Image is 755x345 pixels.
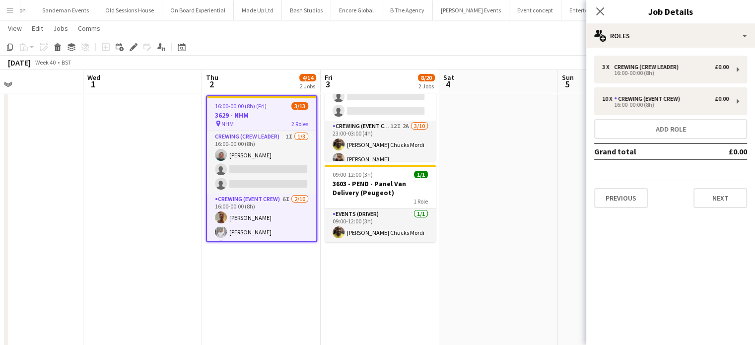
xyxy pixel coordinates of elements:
div: 16:00-00:00 (8h) [602,102,729,107]
h3: 3629 - NHM [207,111,316,120]
button: Bash Studios [282,0,331,20]
span: 8/20 [418,74,435,81]
span: Thu [206,73,218,82]
span: Edit [32,24,43,33]
button: Made Up Ltd [234,0,282,20]
span: 4/14 [299,74,316,81]
h3: 3603 - PEND - Panel Van Delivery (Peugeot) [325,179,436,197]
td: £0.00 [700,143,747,159]
button: Previous [594,188,648,208]
a: Edit [28,22,47,35]
span: 1 [86,78,100,90]
span: 09:00-12:00 (3h) [333,171,373,178]
a: Jobs [49,22,72,35]
div: £0.00 [715,64,729,70]
div: 2 Jobs [300,82,316,90]
span: 16:00-00:00 (8h) (Fri) [215,102,267,110]
span: Jobs [53,24,68,33]
span: Wed [87,73,100,82]
div: [DATE] [8,58,31,68]
button: Sandeman Events [34,0,97,20]
span: Sun [562,73,574,82]
app-job-card: 16:00-00:00 (8h) (Fri)3/133629 - NHM NHM2 RolesCrewing (Crew Leader)1I1/316:00-00:00 (8h)[PERSON_... [206,95,317,242]
app-card-role: Events (Driver)1/109:00-12:00 (3h)[PERSON_NAME] Chucks Mordi [325,208,436,242]
div: 2 Jobs [418,82,434,90]
span: Week 40 [33,59,58,66]
span: 2 [205,78,218,90]
span: 2 Roles [291,120,308,128]
a: View [4,22,26,35]
button: Add role [594,119,747,139]
span: 4 [442,78,454,90]
span: Sat [443,73,454,82]
button: Entertec [561,0,599,20]
span: 5 [560,78,574,90]
button: B The Agency [382,0,433,20]
span: Fri [325,73,333,82]
span: NHM [221,120,234,128]
a: Comms [74,22,104,35]
h3: Job Details [586,5,755,18]
div: 16:00-00:00 (8h) [602,70,729,75]
button: Next [693,188,747,208]
div: 10 x [602,95,614,102]
button: Encore Global [331,0,382,20]
div: Crewing (Event Crew) [614,95,684,102]
span: View [8,24,22,33]
button: Event concept [509,0,561,20]
span: 3/13 [291,102,308,110]
button: Old Sessions House [97,0,162,20]
app-job-card: 09:00-12:00 (3h)1/13603 - PEND - Panel Van Delivery (Peugeot)1 RoleEvents (Driver)1/109:00-12:00 ... [325,165,436,242]
span: 1 Role [413,198,428,205]
div: 3 x [602,64,614,70]
button: [PERSON_NAME] Events [433,0,509,20]
span: 3 [323,78,333,90]
td: Grand total [594,143,700,159]
button: On Board Experiential [162,0,234,20]
span: 1/1 [414,171,428,178]
span: Comms [78,24,100,33]
app-card-role: Crewing (Event Crew)12I2A3/1023:00-03:00 (4h)[PERSON_NAME] Chucks Mordi[PERSON_NAME] [325,121,436,284]
div: £0.00 [715,95,729,102]
div: BST [62,59,71,66]
div: Roles [586,24,755,48]
app-card-role: Crewing (Crew Leader)1I1/316:00-00:00 (8h)[PERSON_NAME] [207,131,316,194]
div: Crewing (Crew Leader) [614,64,683,70]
